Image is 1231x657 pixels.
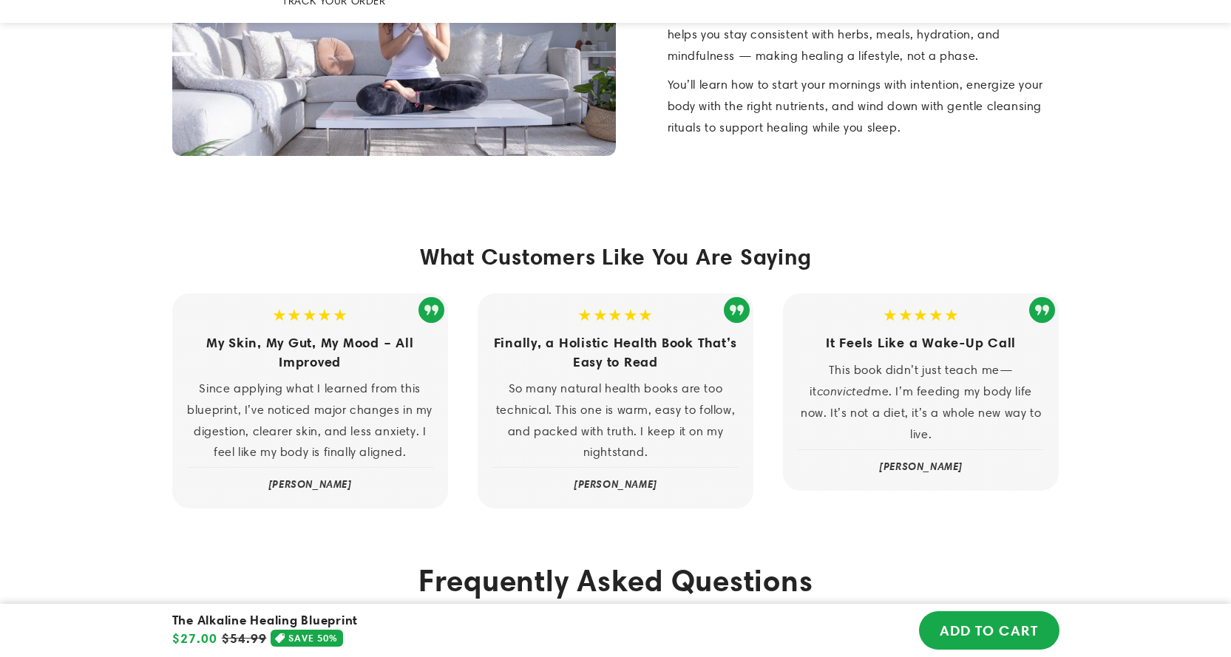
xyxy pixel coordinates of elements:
[187,378,433,463] p: Since applying what I learned from this blueprint, I’ve noticed major changes in my digestion, cl...
[172,630,217,649] span: $27.00
[817,384,871,398] em: convicted
[268,475,352,494] p: [PERSON_NAME]
[798,333,1044,352] h3: It Feels Like a Wake-Up Call
[187,333,433,371] h3: My Skin, My Gut, My Mood – All Improved
[420,243,812,270] h2: What Customers Like You Are Saying
[668,4,1059,67] p: Structure your day like a healer. This easy-to-follow AM/PM routine helps you stay consistent wit...
[172,613,359,628] h4: The Alkaline Healing Blueprint
[288,630,338,647] span: SAVE 50%
[798,360,1044,446] p: This book didn’t just teach me—it me. I’m feeding my body life now. It’s not a diet, it’s a whole...
[356,562,876,599] h2: Frequently Asked Questions
[919,611,1059,650] button: ADD TO CART
[492,333,739,371] h3: Finally, a Holistic Health Book That’s Easy to Read
[222,630,267,649] s: $54.99
[492,301,739,330] p: ★★★★★
[187,301,433,330] p: ★★★★★
[492,378,739,463] p: So many natural health books are too technical. This one is warm, easy to follow, and packed with...
[879,457,963,476] p: [PERSON_NAME]
[574,475,657,494] p: [PERSON_NAME]
[798,301,1044,330] p: ★★★★★
[668,75,1059,138] p: You’ll learn how to start your mornings with intention, energize your body with the right nutrien...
